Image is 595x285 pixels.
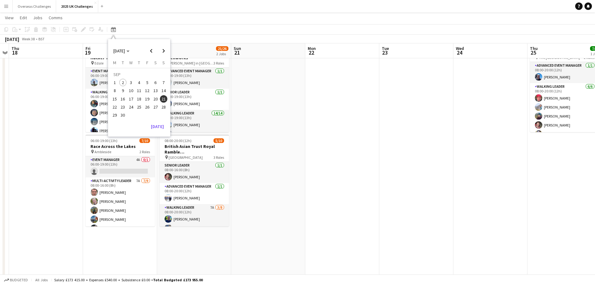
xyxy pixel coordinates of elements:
[143,87,151,95] span: 12
[13,0,56,12] button: Overseas Challenges
[5,36,19,42] div: [DATE]
[127,103,135,111] button: 24-09-2025
[143,87,151,95] button: 12-09-2025
[56,0,98,12] button: 2025 UK Challenges
[46,14,65,22] a: Comms
[160,95,168,103] button: 21-09-2025
[111,111,118,119] span: 29
[146,60,148,65] span: F
[214,61,224,65] span: 3 Roles
[20,37,36,41] span: Week 38
[381,49,389,56] span: 23
[119,79,127,86] span: 2
[160,79,167,86] span: 7
[5,15,14,20] span: View
[135,78,143,87] button: 04-09-2025
[135,87,143,95] span: 11
[111,87,119,95] button: 08-09-2025
[160,135,229,226] app-job-card: 08:00-20:00 (12h)5/10British Asian Trust Royal Ramble ([GEOGRAPHIC_DATA]) [GEOGRAPHIC_DATA]3 Role...
[165,138,192,143] span: 08:00-20:00 (12h)
[127,87,135,95] span: 10
[127,95,135,103] span: 17
[456,46,464,51] span: Wed
[139,138,150,143] span: 7/10
[90,138,117,143] span: 06:00-19:00 (13h)
[86,144,155,149] h3: Race Across the Lakes
[135,95,143,103] span: 18
[143,95,151,103] button: 19-09-2025
[113,48,125,54] span: [DATE]
[95,61,104,65] span: Edale
[382,46,389,51] span: Tue
[152,103,159,111] span: 27
[157,45,170,57] button: Next month
[135,87,143,95] button: 11-09-2025
[233,49,241,56] span: 21
[135,95,143,103] button: 18-09-2025
[151,95,159,103] button: 20-09-2025
[111,111,119,119] button: 29-09-2025
[160,87,167,95] span: 14
[111,103,119,111] button: 22-09-2025
[10,278,28,282] span: Budgeted
[86,177,155,270] app-card-role: Multi-Activity Leader7A7/908:00-16:00 (8h)[PERSON_NAME][PERSON_NAME][PERSON_NAME][PERSON_NAME][PE...
[162,60,165,65] span: S
[308,46,316,51] span: Mon
[49,15,63,20] span: Comms
[127,103,135,111] span: 24
[143,78,151,87] button: 05-09-2025
[86,89,155,157] app-card-role: Walking Leader6/606:00-19:00 (13h)[PERSON_NAME][PERSON_NAME][PERSON_NAME][PERSON_NAME]
[214,138,224,143] span: 5/10
[529,49,538,56] span: 25
[119,103,127,111] button: 23-09-2025
[135,103,143,111] span: 25
[111,78,119,87] button: 01-09-2025
[160,95,167,103] span: 21
[86,40,155,132] app-job-card: 06:00-19:00 (13h)7/7[GEOGRAPHIC_DATA] for UHY Hacker Young Edale2 RolesEvent Manager1/106:00-19:0...
[119,103,127,111] span: 23
[216,46,228,51] span: 21/26
[160,162,229,183] app-card-role: Senior Leader1/108:00-16:00 (8h)[PERSON_NAME]
[86,68,155,89] app-card-role: Event Manager1/106:00-19:00 (13h)[PERSON_NAME]
[11,49,19,56] span: 18
[151,103,159,111] button: 27-09-2025
[160,78,168,87] button: 07-09-2025
[11,46,19,51] span: Thu
[85,49,90,56] span: 19
[160,183,229,204] app-card-role: Advanced Event Manager1/108:00-20:00 (12h)[PERSON_NAME]
[152,87,159,95] span: 13
[152,79,159,86] span: 6
[119,111,127,119] button: 30-09-2025
[135,103,143,111] button: 25-09-2025
[160,68,229,89] app-card-role: Advanced Event Manager1/106:00-19:00 (13h)[PERSON_NAME]
[86,135,155,226] app-job-card: 06:00-19:00 (13h)7/10Race Across the Lakes Ambleside2 RolesEvent Manager4A0/106:00-19:00 (13h) Mu...
[160,103,167,111] span: 28
[154,60,157,65] span: S
[160,144,229,155] h3: British Asian Trust Royal Ramble ([GEOGRAPHIC_DATA])
[119,95,127,103] span: 16
[111,45,132,56] button: Choose month and year
[152,95,159,103] span: 20
[111,103,118,111] span: 22
[160,110,229,248] app-card-role: Walking Leader14/1406:00-19:00 (13h)[PERSON_NAME][PERSON_NAME]
[151,78,159,87] button: 06-09-2025
[145,45,157,57] button: Previous month
[3,277,29,283] button: Budgeted
[111,95,118,103] span: 15
[95,149,111,154] span: Ambleside
[148,122,166,131] button: [DATE]
[111,70,168,78] td: SEP
[160,87,168,95] button: 14-09-2025
[86,156,155,177] app-card-role: Event Manager4A0/106:00-19:00 (13h)
[455,49,464,56] span: 24
[122,60,124,65] span: T
[127,95,135,103] button: 17-09-2025
[151,87,159,95] button: 13-09-2025
[127,87,135,95] button: 10-09-2025
[160,89,229,110] app-card-role: Senior Leader1/106:00-19:00 (13h)[PERSON_NAME]
[119,95,127,103] button: 16-09-2025
[153,278,203,282] span: Total Budgeted £173 955.00
[169,155,203,160] span: [GEOGRAPHIC_DATA]
[54,278,203,282] div: Salary £173 415.00 + Expenses £540.00 + Subsistence £0.00 =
